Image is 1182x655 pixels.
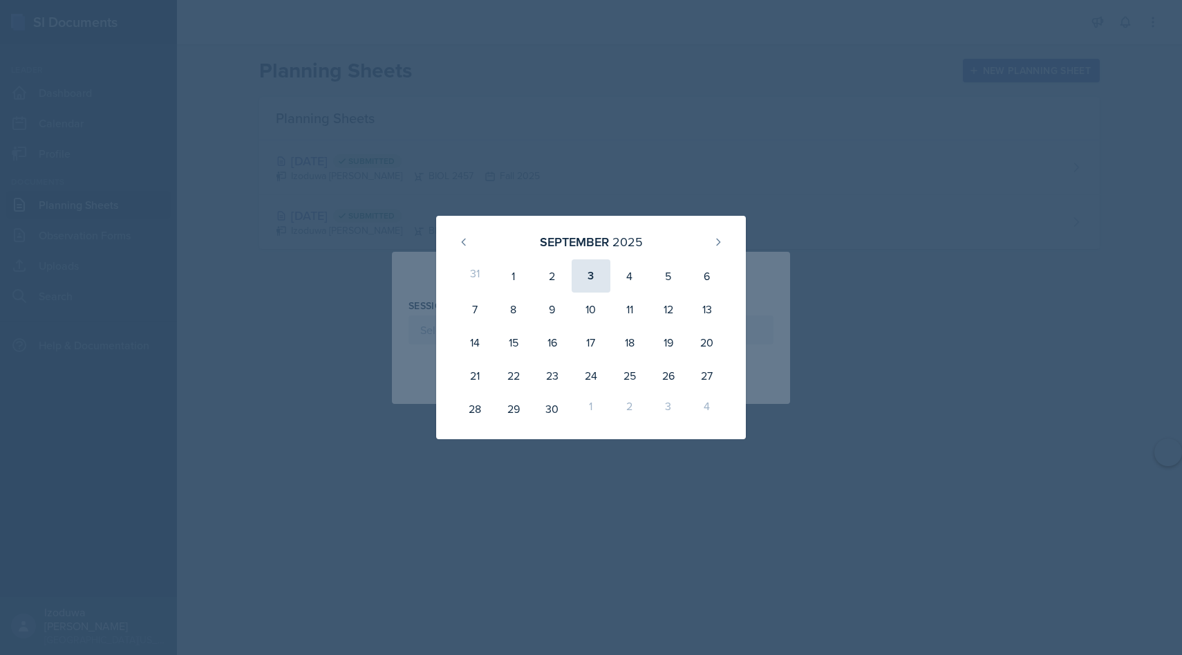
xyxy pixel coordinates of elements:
div: 14 [456,326,494,359]
div: 13 [688,293,726,326]
div: 2 [610,392,649,425]
div: 23 [533,359,572,392]
div: 8 [494,293,533,326]
div: 21 [456,359,494,392]
div: 1 [572,392,610,425]
div: 11 [610,293,649,326]
div: 9 [533,293,572,326]
div: 2025 [612,232,643,251]
div: 20 [688,326,726,359]
div: 10 [572,293,610,326]
div: 30 [533,392,572,425]
div: 5 [649,259,688,293]
div: 3 [572,259,610,293]
div: 4 [688,392,726,425]
div: 22 [494,359,533,392]
div: 19 [649,326,688,359]
div: 18 [610,326,649,359]
div: 12 [649,293,688,326]
div: 24 [572,359,610,392]
div: 7 [456,293,494,326]
div: September [540,232,609,251]
div: 29 [494,392,533,425]
div: 31 [456,259,494,293]
div: 25 [610,359,649,392]
div: 26 [649,359,688,392]
div: 15 [494,326,533,359]
div: 2 [533,259,572,293]
div: 16 [533,326,572,359]
div: 4 [610,259,649,293]
div: 1 [494,259,533,293]
div: 27 [688,359,726,392]
div: 28 [456,392,494,425]
div: 3 [649,392,688,425]
div: 6 [688,259,726,293]
div: 17 [572,326,610,359]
